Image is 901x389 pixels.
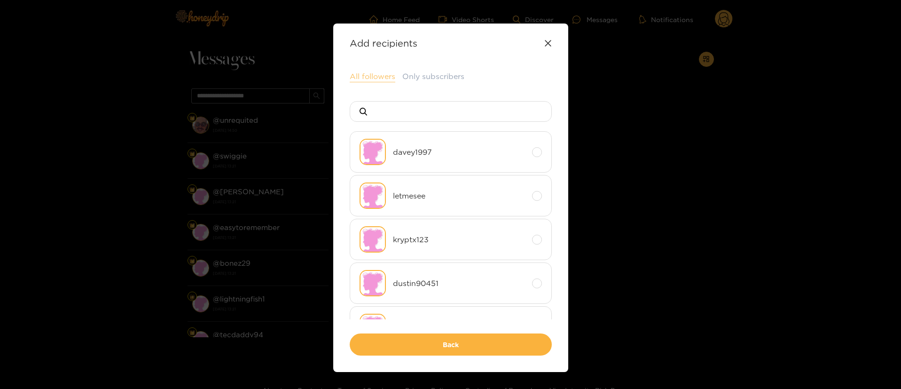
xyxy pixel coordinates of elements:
[402,71,464,82] button: Only subscribers
[360,183,386,209] img: no-avatar.png
[360,139,386,165] img: no-avatar.png
[360,314,386,340] img: no-avatar.png
[393,278,525,289] span: dustin90451
[360,226,386,253] img: no-avatar.png
[360,270,386,296] img: no-avatar.png
[393,147,525,158] span: davey1997
[350,333,552,356] button: Back
[393,191,525,201] span: letmesee
[350,38,417,48] strong: Add recipients
[350,71,395,82] button: All followers
[393,234,525,245] span: kryptx123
